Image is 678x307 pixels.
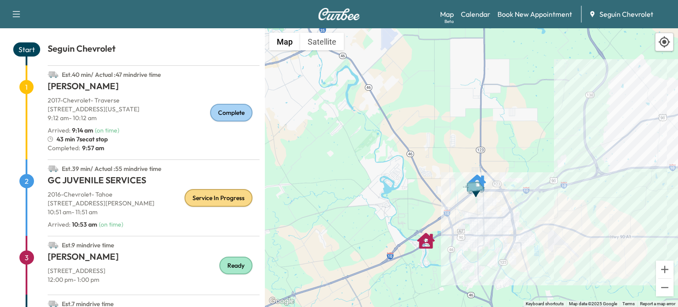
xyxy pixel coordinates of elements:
[13,42,40,57] span: Start
[656,279,674,296] button: Zoom out
[72,220,97,228] span: 10:53 am
[48,96,260,105] p: 2017 - Chevrolet - Traverse
[48,275,260,284] p: 12:00 pm - 1:00 pm
[19,80,34,94] span: 1
[655,33,674,51] div: Recenter map
[48,80,260,96] h1: [PERSON_NAME]
[62,165,162,173] span: Est. 39 min / Actual : 55 min drive time
[185,189,252,207] div: Service In Progress
[444,18,454,25] div: Beta
[300,33,344,50] button: Show satellite imagery
[468,169,486,187] gmp-advanced-marker: GC JUVENILE SERVICES
[48,208,260,216] p: 10:51 am - 11:51 am
[48,266,260,275] p: [STREET_ADDRESS]
[210,104,252,121] div: Complete
[219,257,252,274] div: Ready
[19,174,34,188] span: 2
[417,227,435,245] gmp-advanced-marker: Melissa Druebert
[461,9,490,19] a: Calendar
[440,9,454,19] a: MapBeta
[569,301,617,306] span: Map data ©2025 Google
[318,8,360,20] img: Curbee Logo
[56,135,108,144] span: 43 min 7sec at stop
[656,261,674,278] button: Zoom in
[62,71,161,79] span: Est. 40 min / Actual : 47 min drive time
[48,199,260,208] p: [STREET_ADDRESS][PERSON_NAME]
[48,250,260,266] h1: [PERSON_NAME]
[95,126,119,134] span: ( on time )
[526,301,564,307] button: Keyboard shortcuts
[48,174,260,190] h1: GC JUVENILE SERVICES
[72,126,93,134] span: 9:14 am
[48,105,260,114] p: [STREET_ADDRESS][US_STATE]
[267,296,296,307] a: Open this area in Google Maps (opens a new window)
[599,9,653,19] span: Seguin Chevrolet
[48,42,260,58] h1: Seguin Chevrolet
[48,220,97,229] p: Arrived :
[269,33,300,50] button: Show street map
[462,172,493,187] gmp-advanced-marker: Van
[99,220,123,228] span: ( on time )
[48,144,260,152] p: Completed:
[62,241,114,249] span: Est. 9 min drive time
[19,250,34,265] span: 3
[48,126,93,135] p: Arrived :
[267,296,296,307] img: Google
[48,114,260,122] p: 9:12 am - 10:12 am
[48,190,260,199] p: 2016 - Chevrolet - Tahoe
[497,9,572,19] a: Book New Appointment
[622,301,635,306] a: Terms (opens in new tab)
[80,144,104,152] span: 9:57 am
[640,301,675,306] a: Report a map error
